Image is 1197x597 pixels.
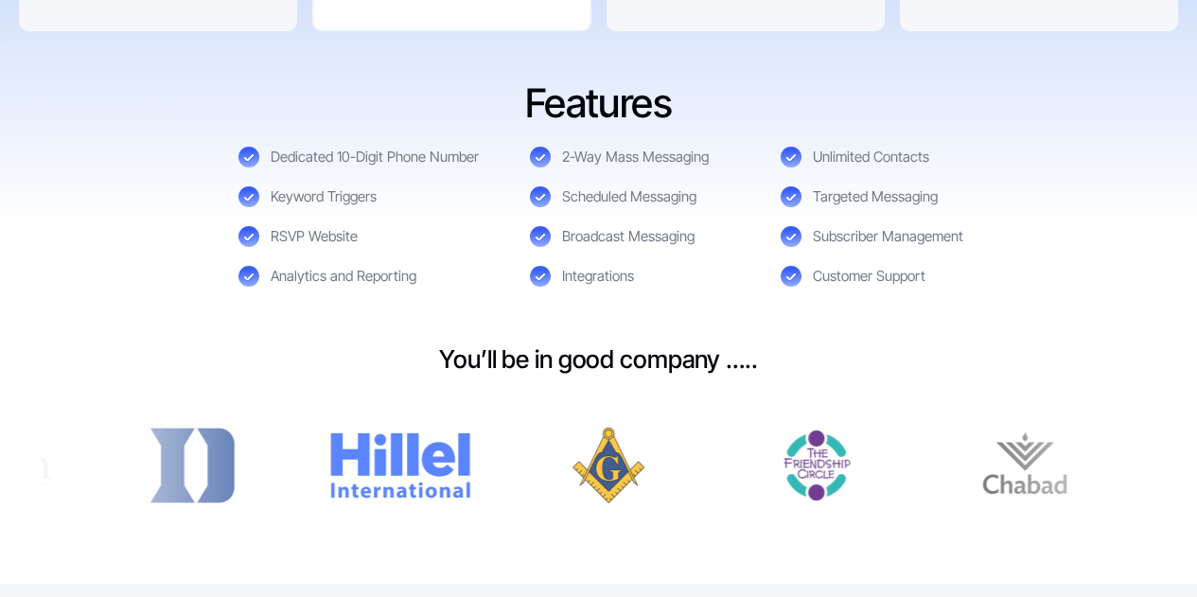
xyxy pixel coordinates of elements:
div: Scheduled Messaging [562,187,696,206]
div: Unlimited Contacts [813,148,929,167]
div: Subscriber Management [813,227,963,246]
div: Customer Support [813,267,925,286]
div: 2-Way Mass Messaging [562,148,709,167]
div: Targeted Messaging [813,187,938,206]
h3: Features [285,79,912,129]
div: RSVP Website [271,227,358,246]
h5: You’ll be in good company ….. [439,343,757,376]
div: Dedicated 10-Digit Phone Number [271,148,479,167]
div: Keyword Triggers [271,187,377,206]
div: Analytics and Reporting [271,267,416,286]
div: Integrations [562,267,634,286]
div: Broadcast Messaging [562,227,695,246]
